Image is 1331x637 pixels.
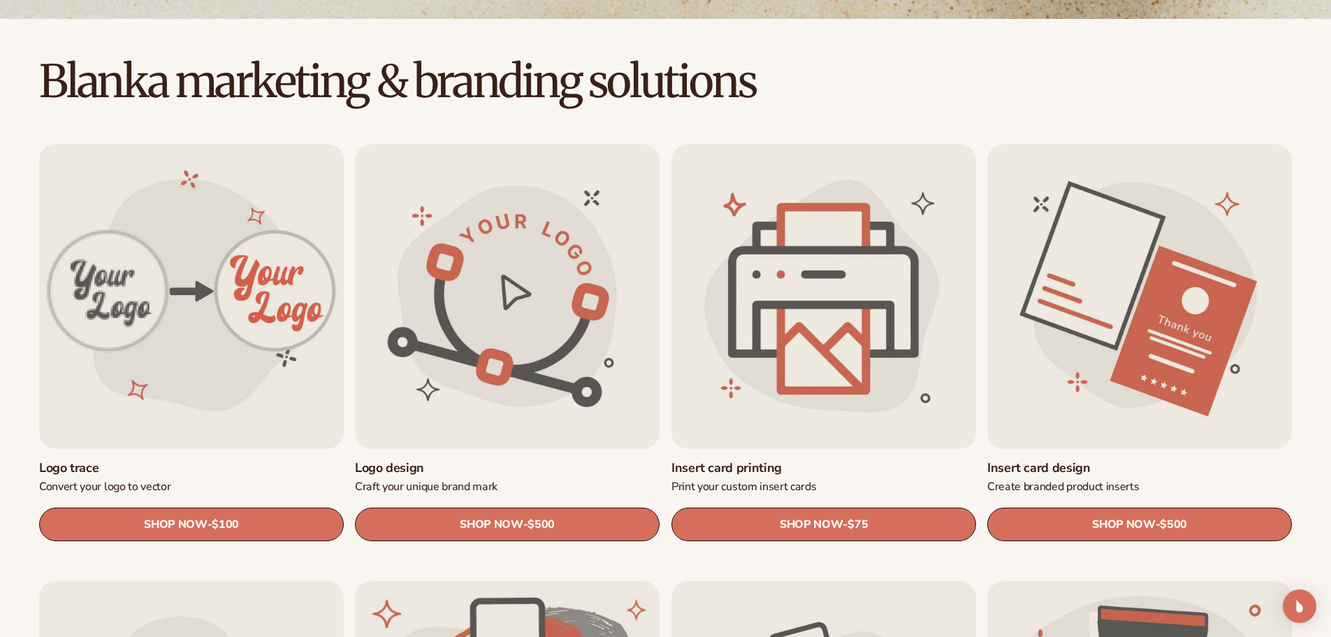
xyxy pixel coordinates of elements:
a: Insert card design [987,460,1292,476]
a: Insert card printing [671,460,976,476]
span: $75 [848,519,868,532]
a: SHOP NOW- $100 [39,508,344,542]
a: SHOP NOW- $500 [355,508,660,542]
span: SHOP NOW [460,518,523,531]
a: Logo design [355,460,660,476]
span: SHOP NOW [780,518,843,531]
span: SHOP NOW [1092,518,1155,531]
a: Logo trace [39,460,344,476]
div: Open Intercom Messenger [1283,589,1316,623]
span: SHOP NOW [144,518,207,531]
span: $500 [1160,519,1187,532]
a: SHOP NOW- $500 [987,508,1292,542]
a: SHOP NOW- $75 [671,508,976,542]
span: $500 [528,519,555,532]
span: $100 [212,519,239,532]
